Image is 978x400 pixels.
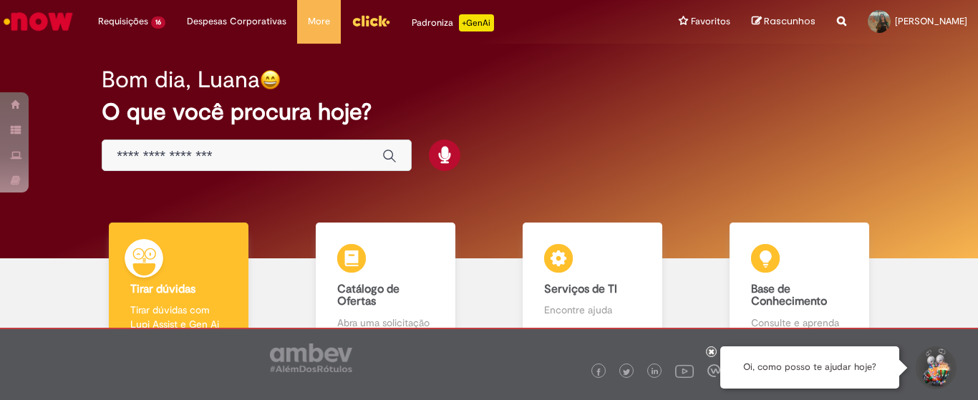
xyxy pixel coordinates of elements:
[764,14,815,28] span: Rascunhos
[102,67,260,92] h2: Bom dia, Luana
[752,15,815,29] a: Rascunhos
[895,15,967,27] span: [PERSON_NAME]
[489,223,696,346] a: Serviços de TI Encontre ajuda
[751,316,848,330] p: Consulte e aprenda
[337,282,400,309] b: Catálogo de Ofertas
[130,303,228,331] p: Tirar dúvidas com Lupi Assist e Gen Ai
[412,14,494,31] div: Padroniza
[459,14,494,31] p: +GenAi
[130,282,195,296] b: Tirar dúvidas
[720,346,899,389] div: Oi, como posso te ajudar hoje?
[151,16,165,29] span: 16
[544,282,617,296] b: Serviços de TI
[1,7,75,36] img: ServiceNow
[691,14,730,29] span: Favoritos
[707,364,720,377] img: logo_footer_workplace.png
[623,369,630,376] img: logo_footer_twitter.png
[75,223,282,346] a: Tirar dúvidas Tirar dúvidas com Lupi Assist e Gen Ai
[260,69,281,90] img: happy-face.png
[98,14,148,29] span: Requisições
[270,343,352,372] img: logo_footer_ambev_rotulo_gray.png
[675,361,694,380] img: logo_footer_youtube.png
[102,99,876,125] h2: O que você procura hoje?
[751,282,827,309] b: Base de Conhecimento
[308,14,330,29] span: More
[914,346,957,389] button: Iniciar Conversa de Suporte
[652,368,659,376] img: logo_footer_linkedin.png
[187,14,286,29] span: Despesas Corporativas
[544,303,641,317] p: Encontre ajuda
[337,316,435,330] p: Abra uma solicitação
[595,369,602,376] img: logo_footer_facebook.png
[352,10,390,31] img: click_logo_yellow_360x200.png
[696,223,903,346] a: Base de Conhecimento Consulte e aprenda
[282,223,489,346] a: Catálogo de Ofertas Abra uma solicitação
